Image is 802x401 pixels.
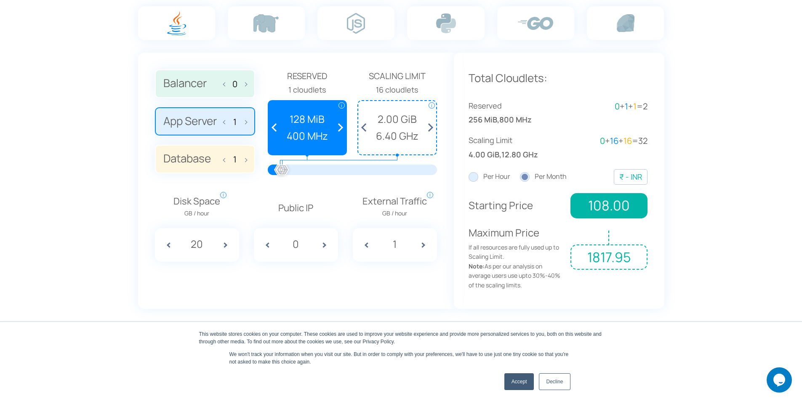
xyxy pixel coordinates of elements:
span: If all resources are fully used up to Scaling Limit. As per our analysis on average users use upt... [469,243,565,290]
span: Reserved [268,69,347,83]
label: App Server [155,107,255,136]
input: Balancer [228,79,242,89]
div: This website stores cookies on your computer. These cookies are used to improve your website expe... [199,330,603,345]
iframe: chat widget [767,367,794,393]
span: 800 MHz [499,114,532,126]
span: 256 MiB [469,114,497,126]
div: + + = [558,100,647,113]
div: 1 cloudlets [268,84,347,96]
div: ₹ - INR [619,171,642,183]
span: 0 [615,101,620,112]
span: 128 MiB [273,111,342,127]
span: 1 [625,101,628,112]
span: i [429,102,435,109]
span: Reserved [469,100,558,112]
span: 0 [600,135,605,146]
strong: Note: [469,262,485,270]
label: Per Month [520,171,567,182]
p: Starting Price [469,197,565,213]
a: Accept [504,373,534,390]
img: go [518,17,553,30]
span: Scaling Limit [469,134,558,146]
div: 16 cloudlets [357,84,437,96]
img: php [253,14,279,32]
span: GB / hour [362,209,427,218]
img: node [347,13,365,34]
img: ruby [617,14,634,32]
span: 1817.95 [570,244,647,270]
span: 12.80 GHz [501,149,538,161]
div: , [469,100,558,126]
p: Total Cloudlets: [469,69,647,87]
input: App Server [228,117,242,127]
img: java [167,11,186,35]
span: i [220,192,226,198]
span: GB / hour [173,209,220,218]
span: 2.00 GiB [362,111,432,127]
div: + + = [558,134,647,148]
span: Scaling Limit [357,69,437,83]
span: Disk Space [173,194,220,218]
span: i [338,102,345,109]
span: 2 [643,101,647,112]
span: 16 [610,135,618,146]
span: 1 [633,101,637,112]
span: 4.00 GiB [469,149,499,161]
label: Balancer [155,69,255,98]
label: Database [155,145,255,173]
span: 6.40 GHz [362,128,432,144]
p: Maximum Price [469,225,565,290]
span: External Traffic [362,194,427,218]
p: We won't track your information when you visit our site. But in order to comply with your prefere... [229,351,573,366]
a: Decline [539,373,570,390]
span: 16 [623,135,632,146]
span: 108.00 [570,193,647,218]
div: , [469,134,558,161]
img: python [436,13,456,33]
input: Database [228,154,242,164]
label: Per Hour [469,171,510,182]
span: i [427,192,433,198]
span: 400 MHz [273,128,342,144]
span: 32 [638,135,647,146]
p: Public IP [254,201,338,215]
